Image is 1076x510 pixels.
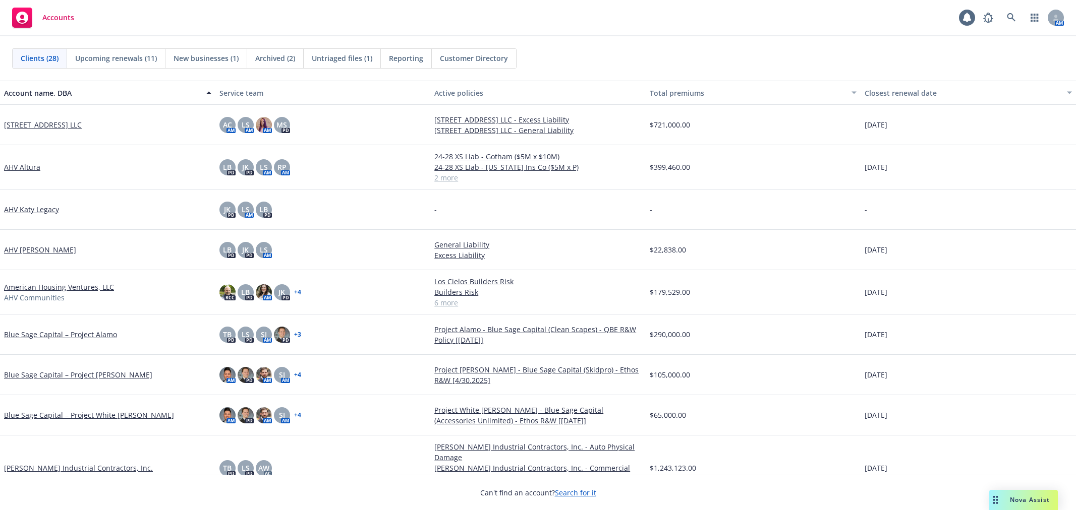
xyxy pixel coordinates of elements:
[865,88,1061,98] div: Closest renewal date
[865,369,887,380] span: [DATE]
[646,81,861,105] button: Total premiums
[650,329,690,340] span: $290,000.00
[255,53,295,63] span: Archived (2)
[650,162,690,172] span: $399,460.00
[861,81,1076,105] button: Closest renewal date
[4,204,59,215] a: AHV Katy Legacy
[224,204,231,215] span: JK
[4,369,152,380] a: Blue Sage Capital – Project [PERSON_NAME]
[242,463,250,473] span: LS
[4,292,65,303] span: AHV Communities
[274,327,290,343] img: photo
[279,410,285,420] span: SJ
[223,119,232,130] span: AC
[238,367,254,383] img: photo
[865,463,887,473] span: [DATE]
[434,172,642,183] a: 2 more
[21,53,59,63] span: Clients (28)
[440,53,508,63] span: Customer Directory
[1025,8,1045,28] a: Switch app
[650,410,686,420] span: $65,000.00
[259,204,268,215] span: LB
[256,367,272,383] img: photo
[219,88,427,98] div: Service team
[434,364,642,386] a: Project [PERSON_NAME] - Blue Sage Capital (Skidpro) - Ethos R&W [4/30.2025]
[258,463,269,473] span: AW
[434,276,642,287] a: Los Cielos Builders Risk
[241,287,250,297] span: LB
[389,53,423,63] span: Reporting
[256,117,272,133] img: photo
[4,329,117,340] a: Blue Sage Capital – Project Alamo
[865,204,867,215] span: -
[865,410,887,420] span: [DATE]
[219,367,236,383] img: photo
[219,284,236,300] img: photo
[434,405,642,426] a: Project White [PERSON_NAME] - Blue Sage Capital (Accessories Unlimited) - Ethos R&W [[DATE]]
[312,53,372,63] span: Untriaged files (1)
[260,162,268,172] span: LS
[42,14,74,22] span: Accounts
[242,119,250,130] span: LS
[4,410,174,420] a: Blue Sage Capital – Project White [PERSON_NAME]
[480,487,596,498] span: Can't find an account?
[434,250,642,261] a: Excess Liability
[260,244,268,255] span: LS
[434,162,642,172] a: 24-28 XS LIab - [US_STATE] Ins Co ($5M x P)
[434,204,437,215] span: -
[294,332,301,338] a: + 3
[865,287,887,297] span: [DATE]
[4,119,82,130] a: [STREET_ADDRESS] LLC
[223,244,232,255] span: LB
[4,244,76,255] a: AHV [PERSON_NAME]
[989,490,1058,510] button: Nova Assist
[223,329,232,340] span: TB
[650,119,690,130] span: $721,000.00
[434,463,642,484] a: [PERSON_NAME] Industrial Contractors, Inc. - Commercial Property
[242,329,250,340] span: LS
[555,488,596,497] a: Search for it
[865,244,887,255] span: [DATE]
[261,329,267,340] span: SJ
[174,53,239,63] span: New businesses (1)
[223,162,232,172] span: LB
[650,369,690,380] span: $105,000.00
[294,372,301,378] a: + 4
[865,119,887,130] span: [DATE]
[238,407,254,423] img: photo
[978,8,998,28] a: Report a Bug
[277,162,287,172] span: RP
[256,407,272,423] img: photo
[8,4,78,32] a: Accounts
[434,114,642,125] a: [STREET_ADDRESS] LLC - Excess Liability
[294,289,301,295] a: + 4
[434,441,642,463] a: [PERSON_NAME] Industrial Contractors, Inc. - Auto Physical Damage
[278,287,285,297] span: JK
[434,125,642,136] a: [STREET_ADDRESS] LLC - General Liability
[1010,495,1050,504] span: Nova Assist
[242,162,249,172] span: JK
[75,53,157,63] span: Upcoming renewals (11)
[276,119,287,130] span: MS
[650,244,686,255] span: $22,838.00
[434,297,642,308] a: 6 more
[242,204,250,215] span: LS
[865,162,887,172] span: [DATE]
[865,329,887,340] span: [DATE]
[294,412,301,418] a: + 4
[989,490,1002,510] div: Drag to move
[650,88,846,98] div: Total premiums
[434,287,642,297] a: Builders Risk
[430,81,646,105] button: Active policies
[219,407,236,423] img: photo
[4,162,40,172] a: AHV Altura
[242,244,249,255] span: JK
[215,81,431,105] button: Service team
[279,369,285,380] span: SJ
[650,463,696,473] span: $1,243,123.00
